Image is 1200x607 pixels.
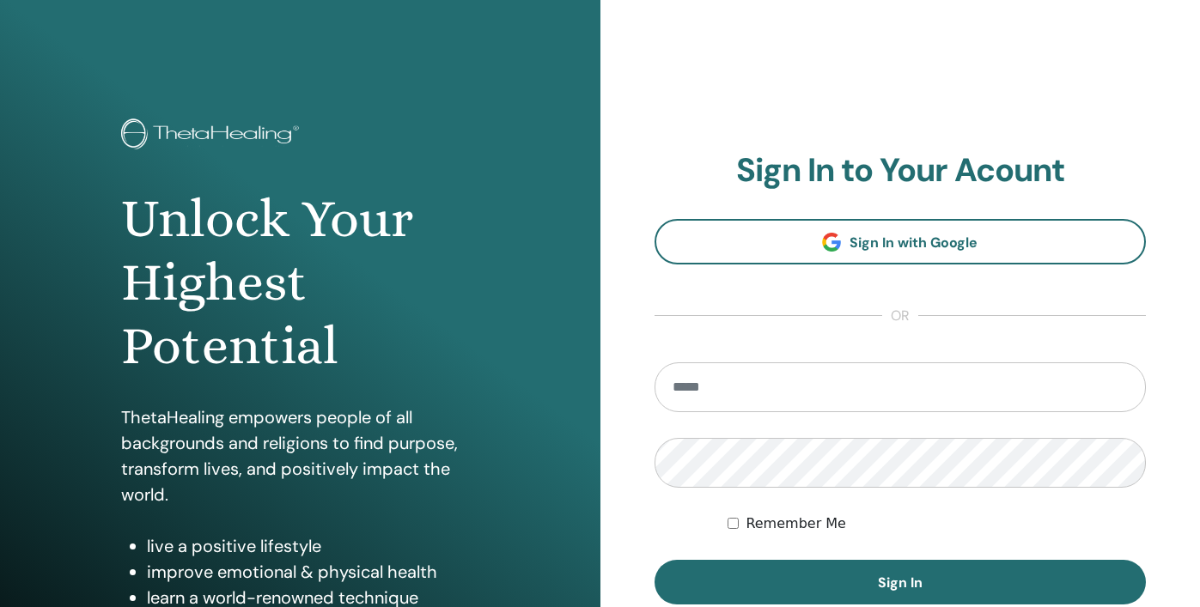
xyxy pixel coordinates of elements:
p: ThetaHealing empowers people of all backgrounds and religions to find purpose, transform lives, a... [121,404,478,507]
li: improve emotional & physical health [147,559,478,585]
li: live a positive lifestyle [147,533,478,559]
h1: Unlock Your Highest Potential [121,187,478,379]
label: Remember Me [746,513,846,534]
span: or [882,306,918,326]
button: Sign In [655,560,1147,604]
a: Sign In with Google [655,219,1147,264]
span: Sign In with Google [850,234,978,252]
h2: Sign In to Your Acount [655,151,1147,191]
div: Keep me authenticated indefinitely or until I manually logout [728,513,1146,534]
span: Sign In [878,574,923,592]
